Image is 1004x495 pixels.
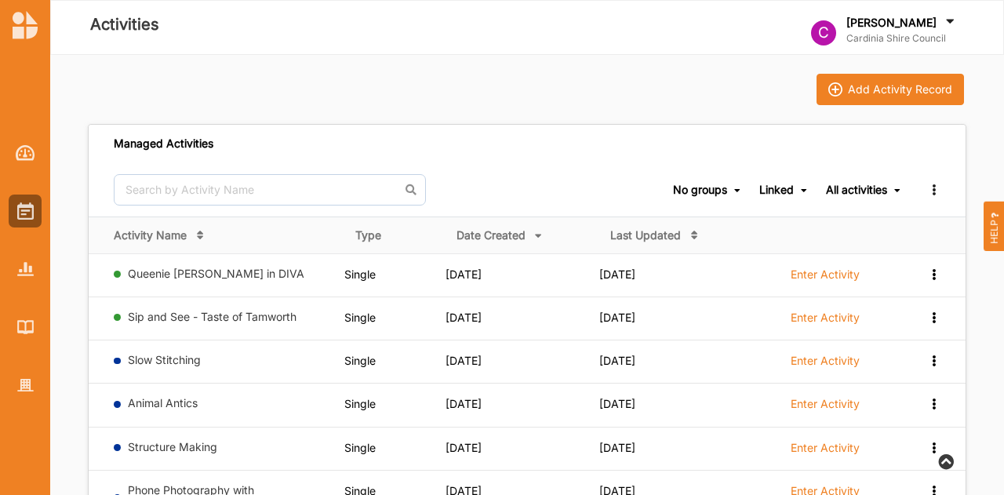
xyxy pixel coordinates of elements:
th: Type [344,217,446,253]
a: Enter Activity [791,353,860,377]
a: Dashboard [9,136,42,169]
span: Single [344,311,376,324]
label: Cardinia Shire Council [846,32,958,45]
span: [DATE] [599,397,635,410]
button: iconAdd Activity Record [817,74,964,105]
a: Enter Activity [791,310,860,333]
img: icon [828,82,842,96]
label: Activities [90,12,159,38]
a: Enter Activity [791,267,860,290]
img: Organisation [17,379,34,392]
label: Enter Activity [791,354,860,368]
span: Single [344,354,376,367]
span: [DATE] [446,397,482,410]
div: No groups [673,183,727,197]
a: Slow Stitching [128,353,201,366]
a: Structure Making [128,440,217,453]
div: Activity Name [114,228,187,242]
a: Sip and See - Taste of Tamworth [128,310,296,323]
a: Enter Activity [791,440,860,464]
a: Enter Activity [791,396,860,420]
span: Single [344,441,376,454]
img: Library [17,320,34,333]
div: C [811,20,836,45]
input: Search by Activity Name [114,174,426,206]
span: [DATE] [446,311,482,324]
span: [DATE] [599,311,635,324]
div: Add Activity Record [848,82,952,96]
span: [DATE] [446,268,482,281]
a: Library [9,311,42,344]
label: [PERSON_NAME] [846,16,937,30]
span: [DATE] [599,268,635,281]
span: Single [344,268,376,281]
img: Dashboard [16,145,35,161]
a: Queenie [PERSON_NAME] in DIVA [128,267,304,280]
img: Reports [17,262,34,275]
img: logo [13,11,38,39]
span: [DATE] [446,441,482,454]
label: Enter Activity [791,268,860,282]
span: [DATE] [599,441,635,454]
a: Organisation [9,369,42,402]
label: Enter Activity [791,397,860,411]
span: Single [344,397,376,410]
div: Date Created [457,228,526,242]
label: Enter Activity [791,441,860,455]
div: Linked [759,183,794,197]
span: [DATE] [599,354,635,367]
a: Activities [9,195,42,227]
a: Animal Antics [128,396,198,409]
img: Activities [17,202,34,220]
span: [DATE] [446,354,482,367]
label: Enter Activity [791,311,860,325]
div: All activities [826,183,887,197]
div: Managed Activities [114,136,213,151]
a: Reports [9,253,42,286]
div: Last Updated [610,228,681,242]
